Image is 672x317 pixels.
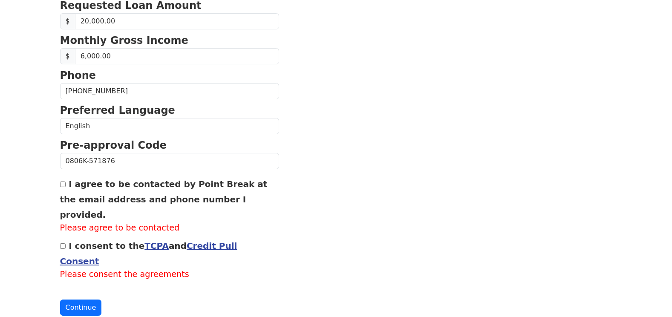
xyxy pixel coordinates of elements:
[60,48,75,64] span: $
[60,153,279,169] input: Pre-approval Code
[60,69,96,81] strong: Phone
[75,48,279,64] input: Monthly Gross Income
[75,13,279,29] input: Requested Loan Amount
[60,300,102,316] button: Continue
[60,179,268,220] label: I agree to be contacted by Point Break at the email address and phone number I provided.
[60,13,75,29] span: $
[60,139,167,151] strong: Pre-approval Code
[60,241,237,266] label: I consent to the and
[60,33,279,48] p: Monthly Gross Income
[60,268,279,281] label: Please consent the agreements
[60,83,279,99] input: Phone
[60,222,279,234] label: Please agree to be contacted
[60,241,237,266] a: Credit Pull Consent
[144,241,169,251] a: TCPA
[60,104,175,116] strong: Preferred Language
